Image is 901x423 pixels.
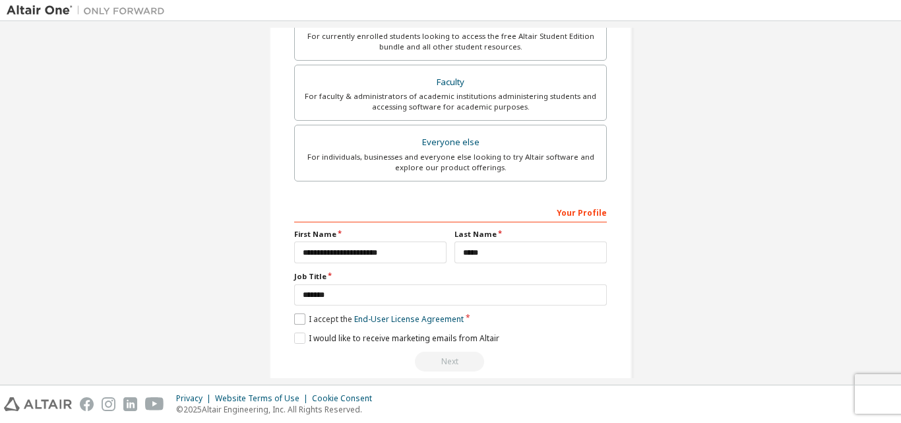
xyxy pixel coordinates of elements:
[102,397,115,411] img: instagram.svg
[294,271,607,282] label: Job Title
[80,397,94,411] img: facebook.svg
[294,352,607,372] div: Read and acccept EULA to continue
[303,133,598,152] div: Everyone else
[215,393,312,404] div: Website Terms of Use
[176,404,380,415] p: © 2025 Altair Engineering, Inc. All Rights Reserved.
[354,313,464,325] a: End-User License Agreement
[145,397,164,411] img: youtube.svg
[303,73,598,92] div: Faculty
[454,229,607,240] label: Last Name
[294,229,447,240] label: First Name
[312,393,380,404] div: Cookie Consent
[294,313,464,325] label: I accept the
[7,4,171,17] img: Altair One
[123,397,137,411] img: linkedin.svg
[303,31,598,52] div: For currently enrolled students looking to access the free Altair Student Edition bundle and all ...
[294,333,499,344] label: I would like to receive marketing emails from Altair
[4,397,72,411] img: altair_logo.svg
[303,91,598,112] div: For faculty & administrators of academic institutions administering students and accessing softwa...
[303,152,598,173] div: For individuals, businesses and everyone else looking to try Altair software and explore our prod...
[176,393,215,404] div: Privacy
[294,201,607,222] div: Your Profile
